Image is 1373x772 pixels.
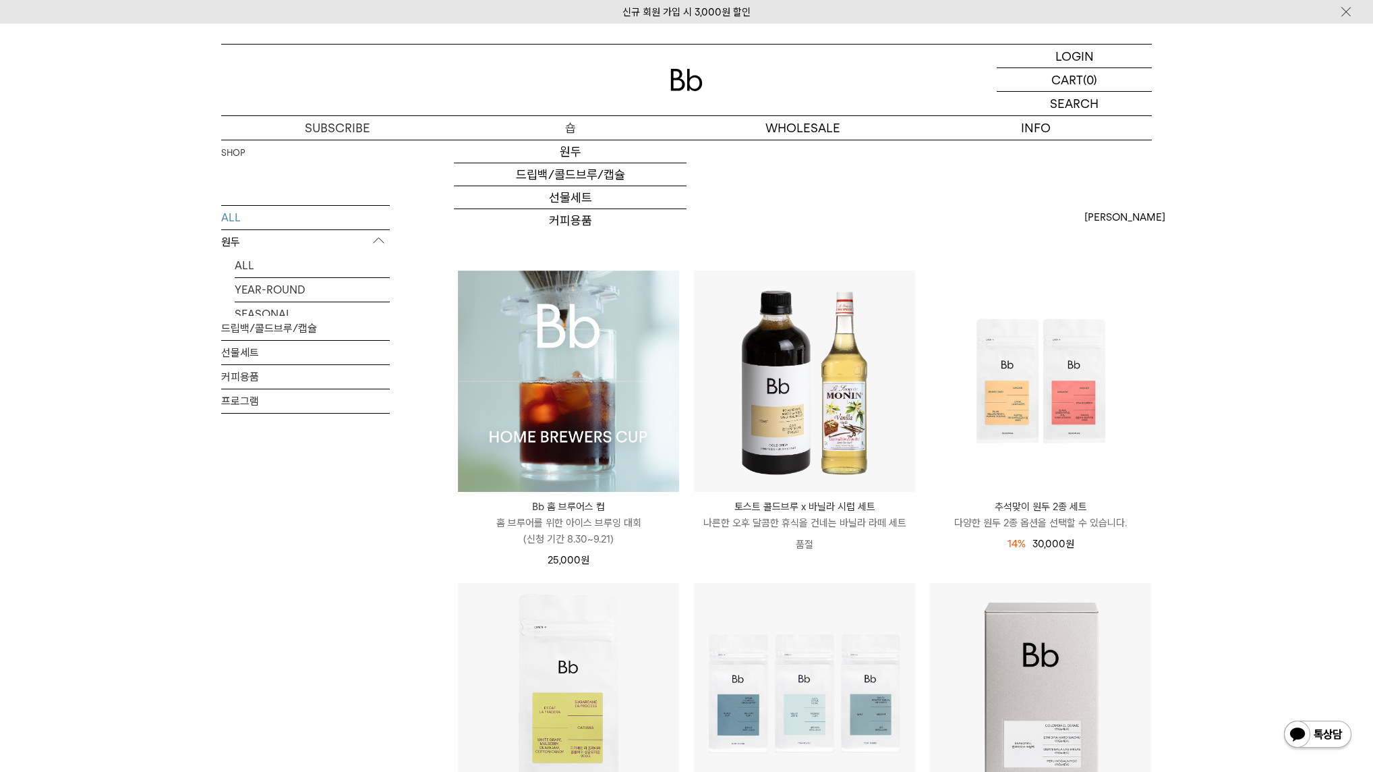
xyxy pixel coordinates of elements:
a: ALL [221,206,390,229]
p: 홈 브루어를 위한 아이스 브루잉 대회 (신청 기간 8.30~9.21) [458,515,679,547]
span: [PERSON_NAME] [1084,209,1165,225]
a: CART (0) [997,68,1152,92]
p: 다양한 원두 2종 옵션을 선택할 수 있습니다. [930,515,1151,531]
span: 원 [581,554,589,566]
p: 품절 [694,531,915,558]
p: Bb 홈 브루어스 컵 [458,499,679,515]
a: 신규 회원 가입 시 3,000원 할인 [622,6,751,18]
p: CART [1051,68,1083,91]
a: ALL [235,254,390,277]
p: WHOLESALE [686,116,919,140]
img: 토스트 콜드브루 x 바닐라 시럽 세트 [694,271,915,492]
a: 원두 [454,140,686,163]
a: SHOP [221,146,245,160]
a: SUBSCRIBE [221,116,454,140]
a: Bb 홈 브루어스 컵 홈 브루어를 위한 아이스 브루잉 대회(신청 기간 8.30~9.21) [458,499,679,547]
p: SEARCH [1050,92,1099,115]
img: 추석맞이 원두 2종 세트 [930,271,1151,492]
a: 드립백/콜드브루/캡슐 [454,163,686,186]
a: 선물세트 [454,186,686,209]
span: 25,000 [548,554,589,566]
span: 원 [1065,538,1074,550]
a: LOGIN [997,45,1152,68]
a: SEASONAL [235,302,390,326]
a: 토스트 콜드브루 x 바닐라 시럽 세트 나른한 오후 달콤한 휴식을 건네는 바닐라 라떼 세트 [694,499,915,531]
p: (0) [1083,68,1097,91]
p: INFO [919,116,1152,140]
div: 14% [1007,536,1026,552]
a: 추석맞이 원두 2종 세트 다양한 원두 2종 옵션을 선택할 수 있습니다. [930,499,1151,531]
a: 커피용품 [221,365,390,389]
a: 드립백/콜드브루/캡슐 [221,316,390,340]
img: 로고 [670,69,703,91]
p: LOGIN [1055,45,1094,67]
p: 토스트 콜드브루 x 바닐라 시럽 세트 [694,499,915,515]
p: 추석맞이 원두 2종 세트 [930,499,1151,515]
p: 원두 [221,230,390,254]
img: Bb 홈 브루어스 컵 [458,271,679,492]
a: YEAR-ROUND [235,278,390,302]
span: 30,000 [1032,538,1074,550]
a: 선물세트 [221,341,390,364]
a: 프로그램 [221,389,390,413]
img: 카카오톡 채널 1:1 채팅 버튼 [1283,719,1353,752]
a: 숍 [454,116,686,140]
p: 나른한 오후 달콤한 휴식을 건네는 바닐라 라떼 세트 [694,515,915,531]
a: 커피용품 [454,209,686,232]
